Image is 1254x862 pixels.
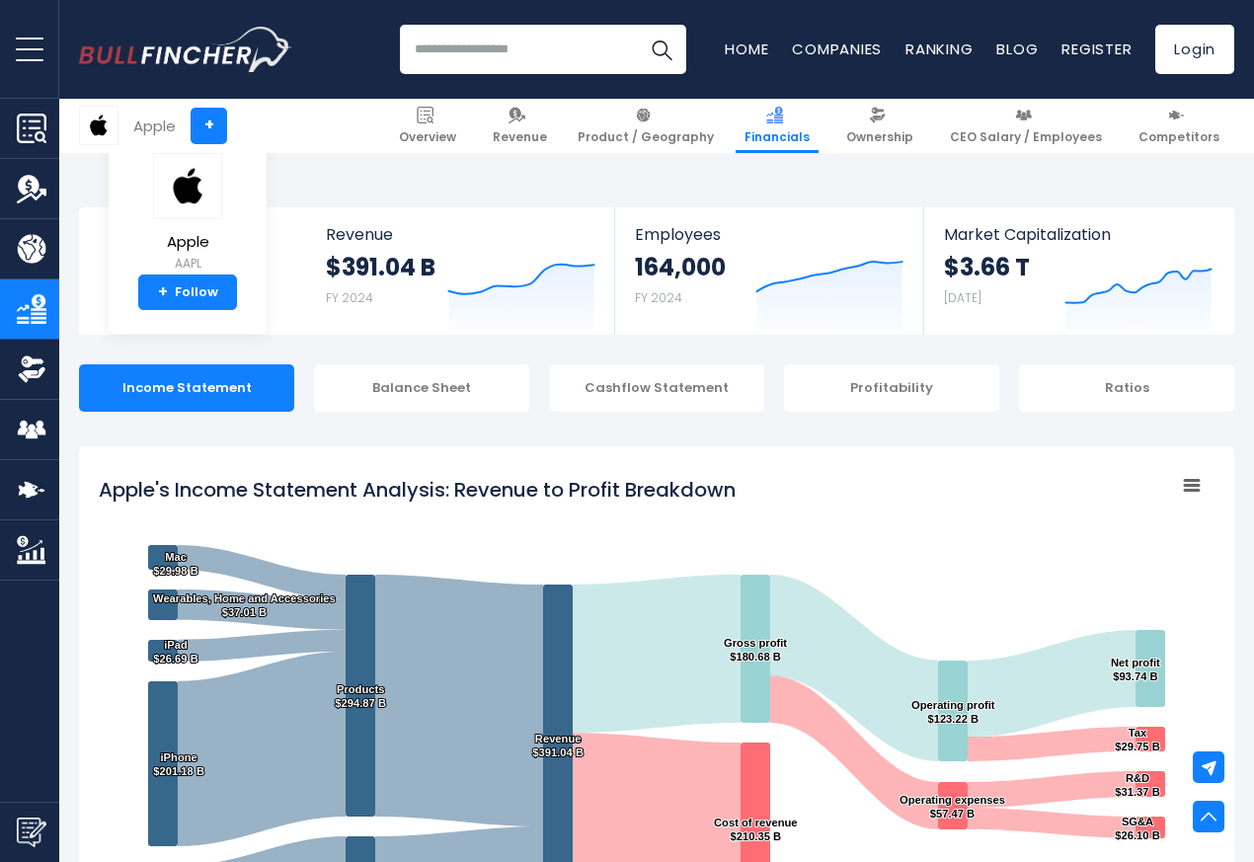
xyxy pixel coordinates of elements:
[153,751,204,777] text: iPhone $201.18 B
[846,129,913,145] span: Ownership
[1138,129,1219,145] span: Competitors
[17,354,46,384] img: Ownership
[569,99,723,153] a: Product / Geography
[399,129,456,145] span: Overview
[314,364,529,412] div: Balance Sheet
[950,129,1102,145] span: CEO Salary / Employees
[335,683,386,709] text: Products $294.87 B
[944,252,1030,282] strong: $3.66 T
[1115,816,1159,841] text: SG&A $26.10 B
[784,364,999,412] div: Profitability
[152,152,223,275] a: Apple AAPL
[736,99,819,153] a: Financials
[79,27,292,72] img: Bullfincher logo
[153,551,197,577] text: Mac $29.98 B
[79,364,294,412] div: Income Statement
[944,225,1213,244] span: Market Capitalization
[158,283,168,301] strong: +
[635,225,902,244] span: Employees
[138,274,237,310] a: +Follow
[493,129,547,145] span: Revenue
[635,289,682,306] small: FY 2024
[725,39,768,59] a: Home
[80,107,118,144] img: AAPL logo
[635,252,726,282] strong: 164,000
[837,99,922,153] a: Ownership
[905,39,973,59] a: Ranking
[724,637,787,663] text: Gross profit $180.68 B
[911,699,995,725] text: Operating profit $123.22 B
[79,27,291,72] a: Go to homepage
[714,817,798,842] text: Cost of revenue $210.35 B
[1111,657,1160,682] text: Net profit $93.74 B
[153,255,222,273] small: AAPL
[153,592,336,618] text: Wearables, Home and Accessories $37.01 B
[1115,727,1159,752] text: Tax $29.75 B
[941,99,1111,153] a: CEO Salary / Employees
[326,289,373,306] small: FY 2024
[578,129,714,145] span: Product / Geography
[133,115,176,137] div: Apple
[1155,25,1234,74] a: Login
[99,476,736,504] tspan: Apple's Income Statement Analysis: Revenue to Profit Breakdown
[326,252,435,282] strong: $391.04 B
[191,108,227,144] a: +
[153,234,222,251] span: Apple
[792,39,882,59] a: Companies
[306,207,615,335] a: Revenue $391.04 B FY 2024
[153,639,197,665] text: iPad $26.69 B
[153,153,222,219] img: AAPL logo
[532,733,584,758] text: Revenue $391.04 B
[637,25,686,74] button: Search
[615,207,922,335] a: Employees 164,000 FY 2024
[390,99,465,153] a: Overview
[745,129,810,145] span: Financials
[484,99,556,153] a: Revenue
[549,364,764,412] div: Cashflow Statement
[1130,99,1228,153] a: Competitors
[326,225,595,244] span: Revenue
[900,794,1005,820] text: Operating expenses $57.47 B
[1061,39,1132,59] a: Register
[924,207,1232,335] a: Market Capitalization $3.66 T [DATE]
[944,289,981,306] small: [DATE]
[1115,772,1159,798] text: R&D $31.37 B
[996,39,1038,59] a: Blog
[1019,364,1234,412] div: Ratios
